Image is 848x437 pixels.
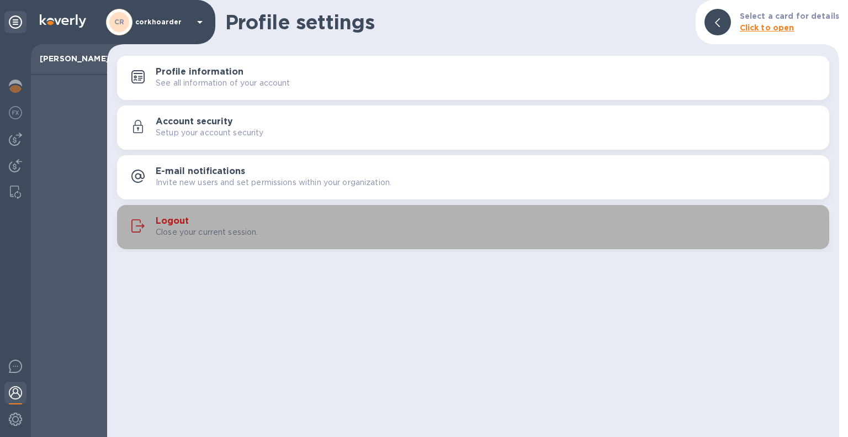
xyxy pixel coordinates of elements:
[156,77,290,89] p: See all information of your account
[156,227,258,238] p: Close your current session.
[156,216,189,227] h3: Logout
[117,56,829,100] button: Profile informationSee all information of your account
[117,155,829,199] button: E-mail notificationsInvite new users and set permissions within your organization.
[117,106,829,150] button: Account securitySetup your account security
[135,18,190,26] p: corkhoarder
[40,14,86,28] img: Logo
[156,177,391,188] p: Invite new users and set permissions within your organization.
[117,205,829,249] button: LogoutClose your current session.
[156,67,243,77] h3: Profile information
[156,117,233,127] h3: Account security
[740,23,794,32] b: Click to open
[114,18,125,26] b: CR
[9,106,22,119] img: Foreign exchange
[40,53,98,64] p: [PERSON_NAME]
[4,11,26,33] div: Unpin categories
[740,12,839,20] b: Select a card for details
[225,10,687,34] h1: Profile settings
[156,166,245,177] h3: E-mail notifications
[156,127,264,139] p: Setup your account security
